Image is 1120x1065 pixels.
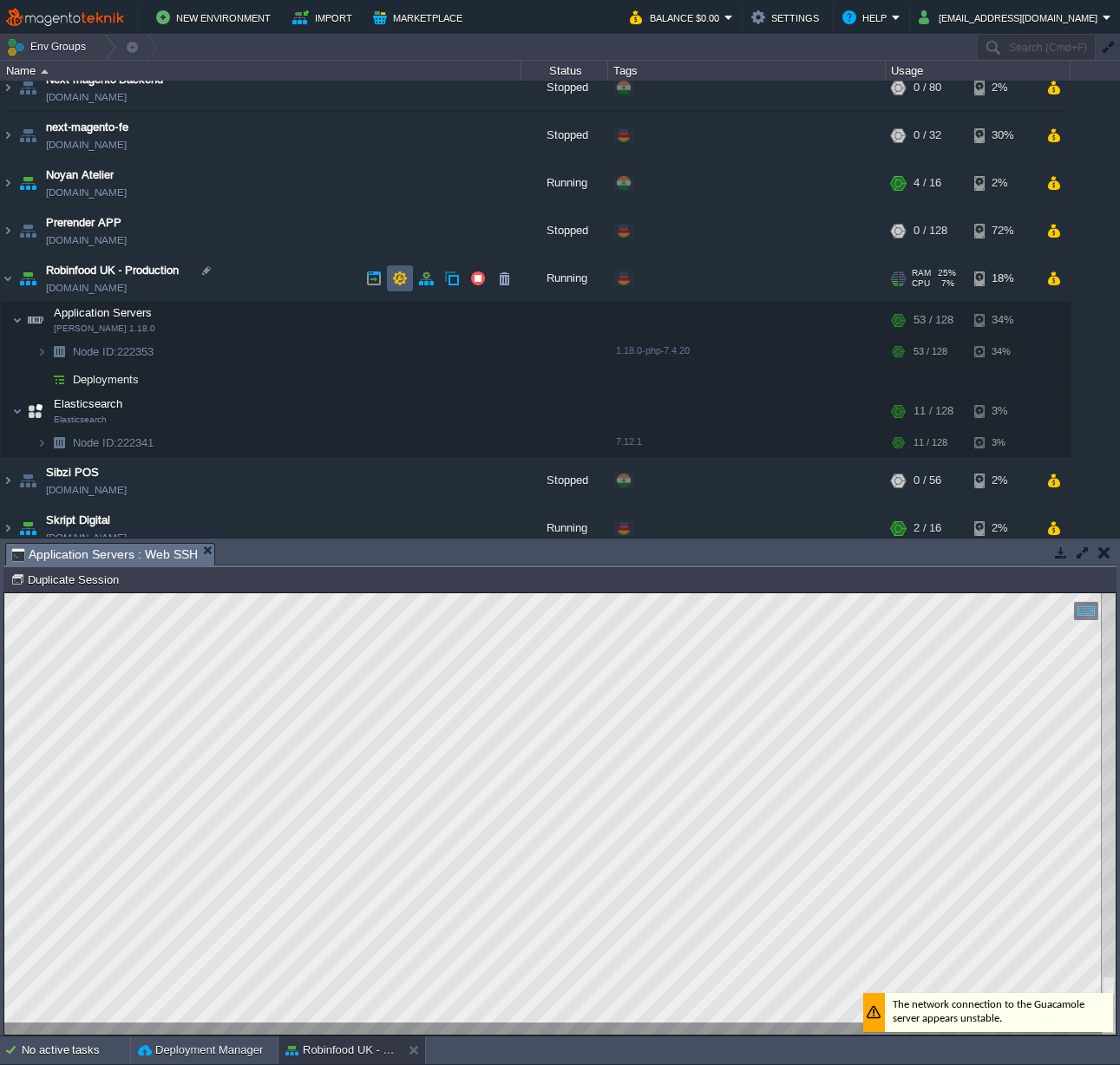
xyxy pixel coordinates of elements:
[912,268,931,278] span: RAM
[751,7,824,28] button: Settings
[46,119,128,136] a: next-magento-fe
[16,457,40,504] img: AMDAwAAAACH5BAEAAAAALAAAAAABAAEAAAICRAEAOw==
[46,232,127,249] a: [DOMAIN_NAME]
[609,61,885,81] div: Tags
[138,1042,263,1059] button: Deployment Manager
[1,457,15,504] img: AMDAwAAAACH5BAEAAAAALAAAAAABAAEAAAICRAEAOw==
[842,7,892,28] button: Help
[521,207,608,254] div: Stopped
[46,88,127,106] a: [DOMAIN_NAME]
[914,394,953,428] div: 11 / 128
[46,481,127,499] a: [DOMAIN_NAME]
[974,64,1031,111] div: 2%
[16,64,40,111] img: AMDAwAAAACH5BAEAAAAALAAAAAABAAEAAAICRAEAOw==
[292,7,357,28] button: Import
[630,7,724,28] button: Balance $0.00
[23,303,48,337] img: AMDAwAAAACH5BAEAAAAALAAAAAABAAEAAAICRAEAOw==
[52,397,125,410] a: ElasticsearchElasticsearch
[616,345,690,356] span: 1.18.0-php-7.4.20
[914,338,947,365] div: 53 / 128
[974,457,1031,504] div: 2%
[914,429,947,456] div: 11 / 128
[914,303,953,337] div: 53 / 128
[914,457,941,504] div: 0 / 56
[54,415,107,425] span: Elasticsearch
[36,429,47,456] img: AMDAwAAAACH5BAEAAAAALAAAAAABAAEAAAICRAEAOw==
[521,160,608,206] div: Running
[41,69,49,74] img: AMDAwAAAACH5BAEAAAAALAAAAAABAAEAAAICRAEAOw==
[16,505,40,552] img: AMDAwAAAACH5BAEAAAAALAAAAAABAAEAAAICRAEAOw==
[522,61,607,81] div: Status
[22,1036,130,1064] div: No active tasks
[46,512,110,529] a: Skript Digital
[373,7,468,28] button: Marketplace
[52,396,125,411] span: Elasticsearch
[46,167,114,184] a: Noyan Atelier
[47,366,71,393] img: AMDAwAAAACH5BAEAAAAALAAAAAABAAEAAAICRAEAOw==
[974,112,1031,159] div: 30%
[36,366,47,393] img: AMDAwAAAACH5BAEAAAAALAAAAAABAAEAAAICRAEAOw==
[974,505,1031,552] div: 2%
[156,7,276,28] button: New Environment
[16,160,40,206] img: AMDAwAAAACH5BAEAAAAALAAAAAABAAEAAAICRAEAOw==
[616,436,642,447] span: 7.12.1
[919,7,1103,28] button: [EMAIL_ADDRESS][DOMAIN_NAME]
[1,160,15,206] img: AMDAwAAAACH5BAEAAAAALAAAAAABAAEAAAICRAEAOw==
[16,255,40,302] img: AMDAwAAAACH5BAEAAAAALAAAAAABAAEAAAICRAEAOw==
[12,394,23,428] img: AMDAwAAAACH5BAEAAAAALAAAAAABAAEAAAICRAEAOw==
[1,505,15,552] img: AMDAwAAAACH5BAEAAAAALAAAAAABAAEAAAICRAEAOw==
[46,184,127,201] a: [DOMAIN_NAME]
[46,464,99,481] a: Sibzi POS
[47,338,71,365] img: AMDAwAAAACH5BAEAAAAALAAAAAABAAEAAAICRAEAOw==
[71,344,156,359] span: 222353
[47,429,71,456] img: AMDAwAAAACH5BAEAAAAALAAAAAABAAEAAAICRAEAOw==
[521,112,608,159] div: Stopped
[23,394,48,428] img: AMDAwAAAACH5BAEAAAAALAAAAAABAAEAAAICRAEAOw==
[11,544,198,565] span: Application Servers : Web SSH
[1,255,15,302] img: AMDAwAAAACH5BAEAAAAALAAAAAABAAEAAAICRAEAOw==
[46,279,127,297] a: [DOMAIN_NAME]
[937,278,954,289] span: 7%
[10,572,124,587] button: Duplicate Session
[1,112,15,159] img: AMDAwAAAACH5BAEAAAAALAAAAAABAAEAAAICRAEAOw==
[521,255,608,302] div: Running
[974,338,1031,365] div: 34%
[52,305,154,320] span: Application Servers
[521,457,608,504] div: Stopped
[914,160,941,206] div: 4 / 16
[46,529,127,546] a: [DOMAIN_NAME]
[912,278,930,289] span: CPU
[859,400,1109,439] div: The network connection to the Guacamole server appears unstable.
[914,207,947,254] div: 0 / 128
[46,262,179,279] a: Robinfood UK - Production
[1,207,15,254] img: AMDAwAAAACH5BAEAAAAALAAAAAABAAEAAAICRAEAOw==
[2,61,521,81] div: Name
[914,505,941,552] div: 2 / 16
[46,214,121,232] a: Prerender APP
[16,207,40,254] img: AMDAwAAAACH5BAEAAAAALAAAAAABAAEAAAICRAEAOw==
[974,160,1031,206] div: 2%
[6,7,124,29] img: MagentoTeknik
[521,64,608,111] div: Stopped
[887,61,1070,81] div: Usage
[54,323,155,334] span: [PERSON_NAME] 1.18.0
[73,436,117,449] span: Node ID:
[71,435,156,450] a: Node ID:222341
[1,64,15,111] img: AMDAwAAAACH5BAEAAAAALAAAAAABAAEAAAICRAEAOw==
[71,372,141,387] a: Deployments
[938,268,956,278] span: 25%
[12,303,23,337] img: AMDAwAAAACH5BAEAAAAALAAAAAABAAEAAAICRAEAOw==
[16,112,40,159] img: AMDAwAAAACH5BAEAAAAALAAAAAABAAEAAAICRAEAOw==
[974,394,1031,428] div: 3%
[52,306,154,319] a: Application Servers[PERSON_NAME] 1.18.0
[974,429,1031,456] div: 3%
[914,64,941,111] div: 0 / 80
[71,344,156,359] a: Node ID:222353
[521,505,608,552] div: Running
